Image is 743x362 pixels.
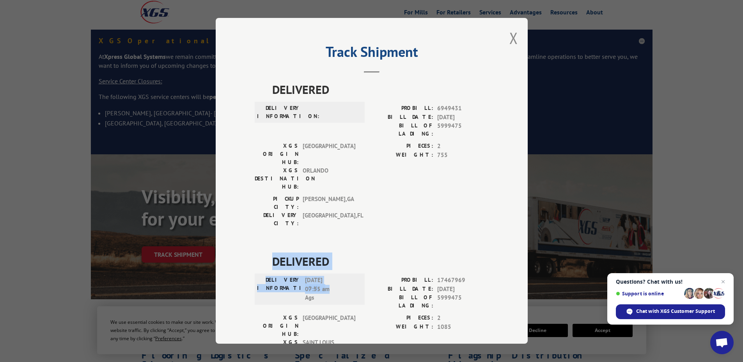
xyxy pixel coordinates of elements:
span: 5999475 [437,294,489,310]
span: Questions? Chat with us! [616,279,725,285]
label: DELIVERY INFORMATION: [257,104,301,121]
span: 1085 [437,323,489,332]
label: PROBILL: [372,276,433,285]
span: 6949431 [437,104,489,113]
span: [PERSON_NAME] , GA [303,195,355,212]
a: Open chat [710,331,734,354]
span: Chat with XGS Customer Support [616,304,725,319]
span: 2 [437,142,489,151]
span: [DATE] [437,113,489,122]
span: ORLANDO [303,167,355,191]
label: DELIVERY CITY: [255,212,299,228]
label: PIECES: [372,142,433,151]
span: 17467969 [437,276,489,285]
label: XGS ORIGIN HUB: [255,142,299,167]
span: DELIVERED [272,81,489,99]
h2: Track Shipment [255,46,489,61]
label: DELIVERY INFORMATION: [257,276,301,303]
label: XGS DESTINATION HUB: [255,167,299,191]
label: XGS ORIGIN HUB: [255,314,299,339]
button: Close modal [509,28,518,48]
span: Support is online [616,291,681,297]
label: PICKUP CITY: [255,195,299,212]
label: WEIGHT: [372,323,433,332]
label: PROBILL: [372,104,433,113]
label: PIECES: [372,314,433,323]
span: [GEOGRAPHIC_DATA] [303,314,355,339]
label: BILL OF LADING: [372,122,433,138]
span: [GEOGRAPHIC_DATA] [303,142,355,167]
span: DELIVERED [272,253,489,270]
label: BILL DATE: [372,113,433,122]
span: Chat with XGS Customer Support [636,308,715,315]
span: [GEOGRAPHIC_DATA] , FL [303,212,355,228]
label: WEIGHT: [372,151,433,160]
span: 5999475 [437,122,489,138]
span: 2 [437,314,489,323]
span: 755 [437,151,489,160]
span: [DATE] [437,285,489,294]
span: [DATE] 07:55 am Ags [305,276,358,303]
label: BILL OF LADING: [372,294,433,310]
label: BILL DATE: [372,285,433,294]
